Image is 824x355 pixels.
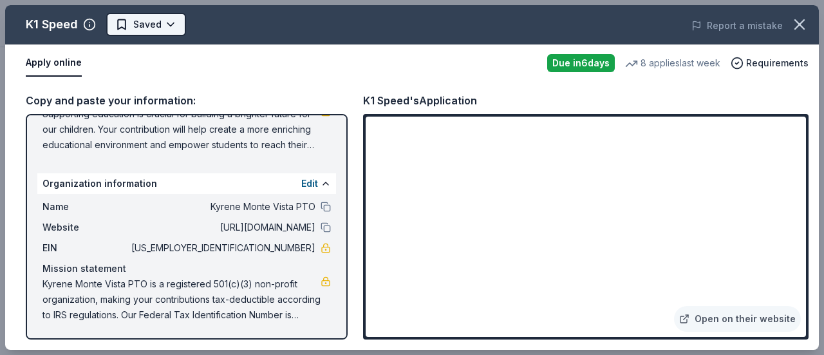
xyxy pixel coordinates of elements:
div: Copy and paste your information: [26,92,348,109]
span: Requirements [746,55,809,71]
button: Saved [106,13,186,36]
span: [URL][DOMAIN_NAME] [129,220,315,235]
span: Name [42,199,129,215]
button: Edit [301,176,318,191]
span: Saved [133,17,162,32]
a: Open on their website [674,306,801,332]
div: 8 applies last week [625,55,720,71]
span: Kyrene Monte Vista PTO is a registered 501(c)(3) non-profit organization, making your contributio... [42,276,321,323]
span: Supporting education is crucial for building a brighter future for our children. Your contributio... [42,106,321,153]
span: [US_EMPLOYER_IDENTIFICATION_NUMBER] [129,240,315,256]
span: Kyrene Monte Vista PTO [129,199,315,215]
div: K1 Speed's Application [363,92,477,109]
div: Mission statement [42,261,331,276]
div: Due in 6 days [547,54,615,72]
button: Apply online [26,50,82,77]
span: Website [42,220,129,235]
span: EIN [42,240,129,256]
button: Requirements [731,55,809,71]
button: Report a mistake [691,18,783,34]
div: K1 Speed [26,14,78,35]
div: Organization information [37,173,336,194]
